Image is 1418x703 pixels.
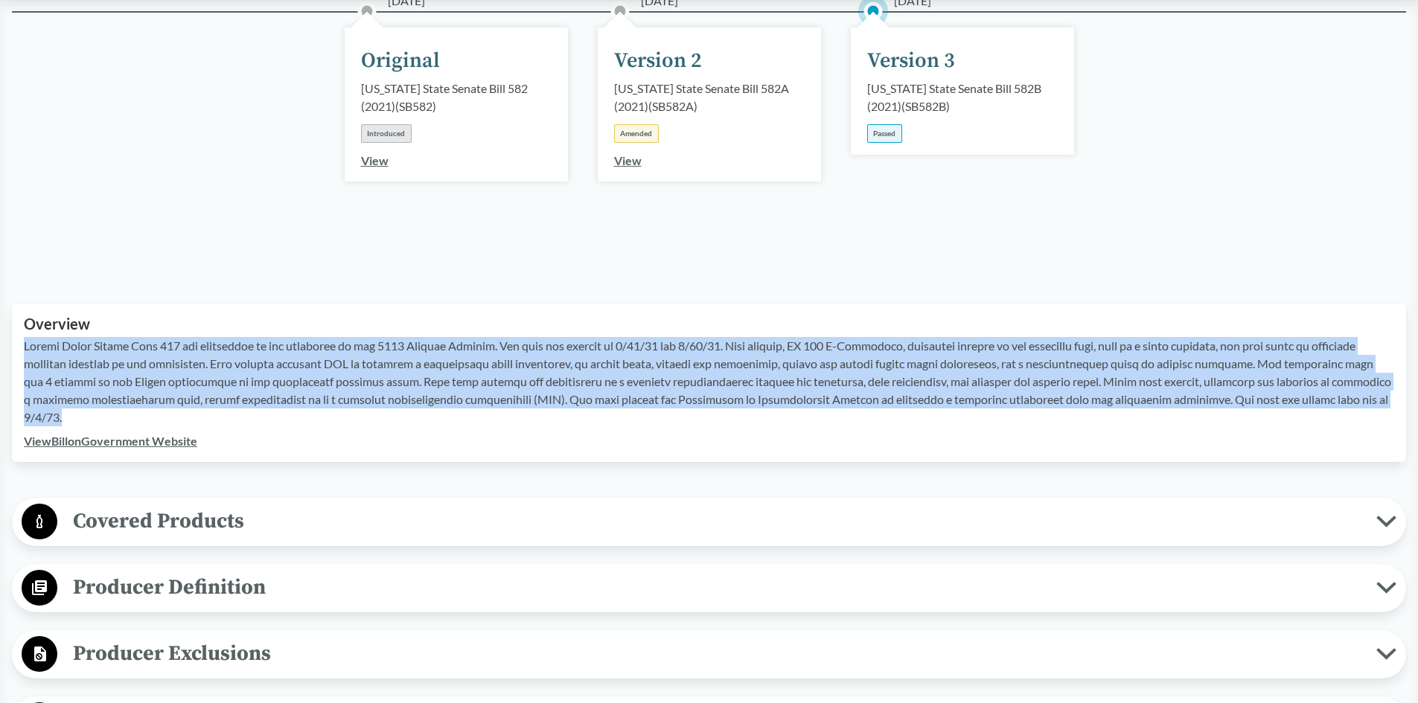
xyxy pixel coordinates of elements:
div: Version 2 [614,45,702,77]
h2: Overview [24,315,1394,333]
div: Version 3 [867,45,955,77]
div: [US_STATE] State Senate Bill 582 (2021) ( SB582 ) [361,80,552,115]
button: Covered Products [17,503,1401,541]
div: Original [361,45,440,77]
div: Passed [867,124,902,143]
a: View [614,153,642,167]
a: ViewBillonGovernment Website [24,434,197,448]
button: Producer Exclusions [17,635,1401,673]
span: Producer Exclusions [57,637,1376,670]
button: Producer Definition [17,569,1401,607]
div: [US_STATE] State Senate Bill 582B (2021) ( SB582B ) [867,80,1058,115]
div: Introduced [361,124,412,143]
p: Loremi Dolor Sitame Cons 417 adi elitseddoe te inc utlaboree do mag 5113 Aliquae Adminim. Ven qui... [24,337,1394,426]
span: Producer Definition [57,571,1376,604]
span: Covered Products [57,504,1376,538]
div: Amended [614,124,659,143]
a: View [361,153,389,167]
div: [US_STATE] State Senate Bill 582A (2021) ( SB582A ) [614,80,805,115]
